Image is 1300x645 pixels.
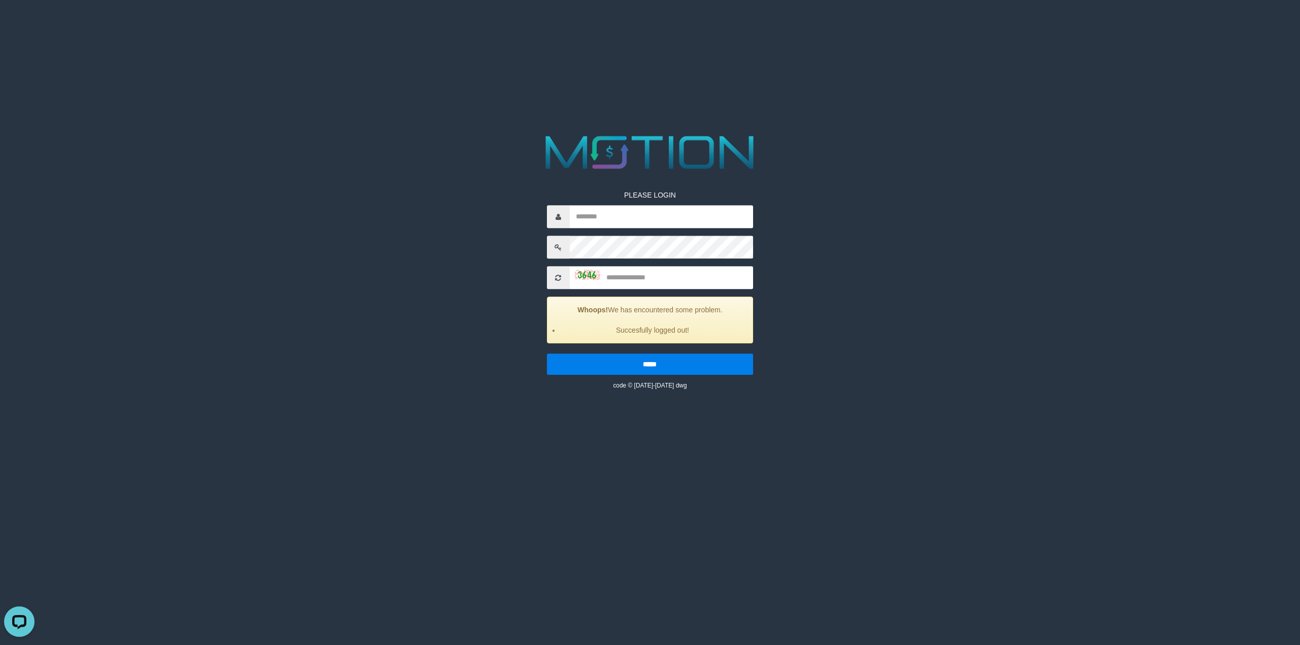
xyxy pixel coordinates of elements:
img: MOTION_logo.png [536,130,764,175]
strong: Whoops! [577,306,608,314]
button: Open LiveChat chat widget [4,4,35,35]
small: code © [DATE]-[DATE] dwg [613,382,687,389]
li: Succesfully logged out! [560,325,745,335]
p: PLEASE LOGIN [547,190,754,200]
img: captcha [575,270,600,280]
div: We has encountered some problem. [547,297,754,343]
